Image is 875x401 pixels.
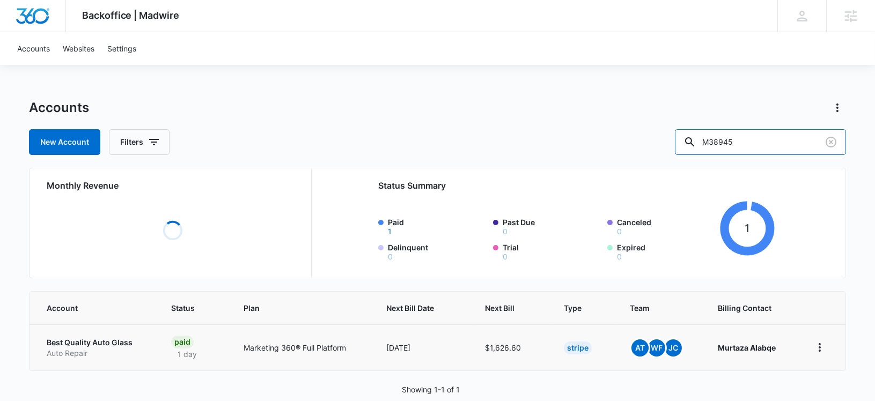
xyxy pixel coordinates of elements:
[718,302,785,314] span: Billing Contact
[171,336,194,348] div: Paid
[822,133,840,151] button: Clear
[648,339,665,357] span: WF
[503,217,601,235] label: Past Due
[388,242,487,261] label: Delinquent
[564,302,588,314] span: Type
[631,339,649,357] span: At
[486,302,523,314] span: Next Bill
[47,337,145,358] a: Best Quality Auto GlassAuto Repair
[829,99,846,116] button: Actions
[373,324,473,370] td: [DATE]
[718,343,776,352] strong: Murtaza Alabqe
[630,302,677,314] span: Team
[47,337,145,348] p: Best Quality Auto Glass
[386,302,444,314] span: Next Bill Date
[29,100,89,116] h1: Accounts
[47,302,130,314] span: Account
[617,242,716,261] label: Expired
[171,302,202,314] span: Status
[811,339,828,356] button: home
[617,217,716,235] label: Canceled
[171,348,203,360] p: 1 day
[47,179,298,192] h2: Monthly Revenue
[11,32,56,65] a: Accounts
[244,342,361,353] p: Marketing 360® Full Platform
[29,129,100,155] a: New Account
[745,221,749,235] tspan: 1
[47,348,145,359] p: Auto Repair
[388,228,392,235] button: Paid
[388,217,487,235] label: Paid
[675,129,846,155] input: Search
[503,242,601,261] label: Trial
[109,129,170,155] button: Filters
[101,32,143,65] a: Settings
[82,10,180,21] span: Backoffice | Madwire
[402,384,460,395] p: Showing 1-1 of 1
[564,341,592,354] div: Stripe
[473,324,552,370] td: $1,626.60
[56,32,101,65] a: Websites
[244,302,361,314] span: Plan
[378,179,775,192] h2: Status Summary
[665,339,682,357] span: JC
